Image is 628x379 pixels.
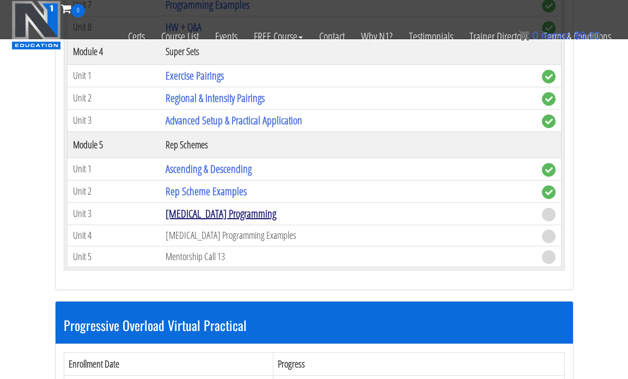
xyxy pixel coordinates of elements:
[67,64,160,87] td: Unit 1
[64,352,273,376] th: Enrollment Date
[67,246,160,267] td: Unit 5
[519,29,601,41] a: 0 items: $0.00
[166,161,252,176] a: Ascending & Descending
[541,29,570,41] span: items:
[542,115,556,128] span: complete
[542,185,556,199] span: complete
[535,17,619,56] a: Terms & Conditions
[401,17,461,56] a: Testimonials
[64,318,565,332] h3: Progressive Overload Virtual Practical
[353,17,401,56] a: Why N1?
[166,206,276,221] a: [MEDICAL_DATA] Programming
[273,352,564,376] th: Progress
[166,91,265,105] a: Regional & Intensity Pairings
[542,163,556,177] span: complete
[67,158,160,180] td: Unit 1
[461,17,535,56] a: Trainer Directory
[166,113,302,128] a: Advanced Setup & Practical Application
[67,87,160,109] td: Unit 2
[311,17,353,56] a: Contact
[166,184,247,198] a: Rep Scheme Examples
[542,70,556,83] span: complete
[67,202,160,225] td: Unit 3
[160,131,536,158] th: Rep Schemes
[166,68,224,83] a: Exercise Pairings
[519,30,529,41] img: icon11.png
[11,1,61,50] img: n1-education
[67,225,160,246] td: Unit 4
[61,1,85,16] a: 0
[542,92,556,106] span: complete
[67,180,160,202] td: Unit 2
[160,225,536,246] td: [MEDICAL_DATA] Programming Examples
[574,29,580,41] span: $
[574,29,601,41] bdi: 0.00
[532,29,538,41] span: 0
[67,109,160,131] td: Unit 3
[71,4,85,17] span: 0
[120,17,153,56] a: Certs
[160,246,536,267] td: Mentorship Call 13
[207,17,246,56] a: Events
[67,131,160,158] th: Module 5
[153,17,207,56] a: Course List
[246,17,311,56] a: FREE Course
